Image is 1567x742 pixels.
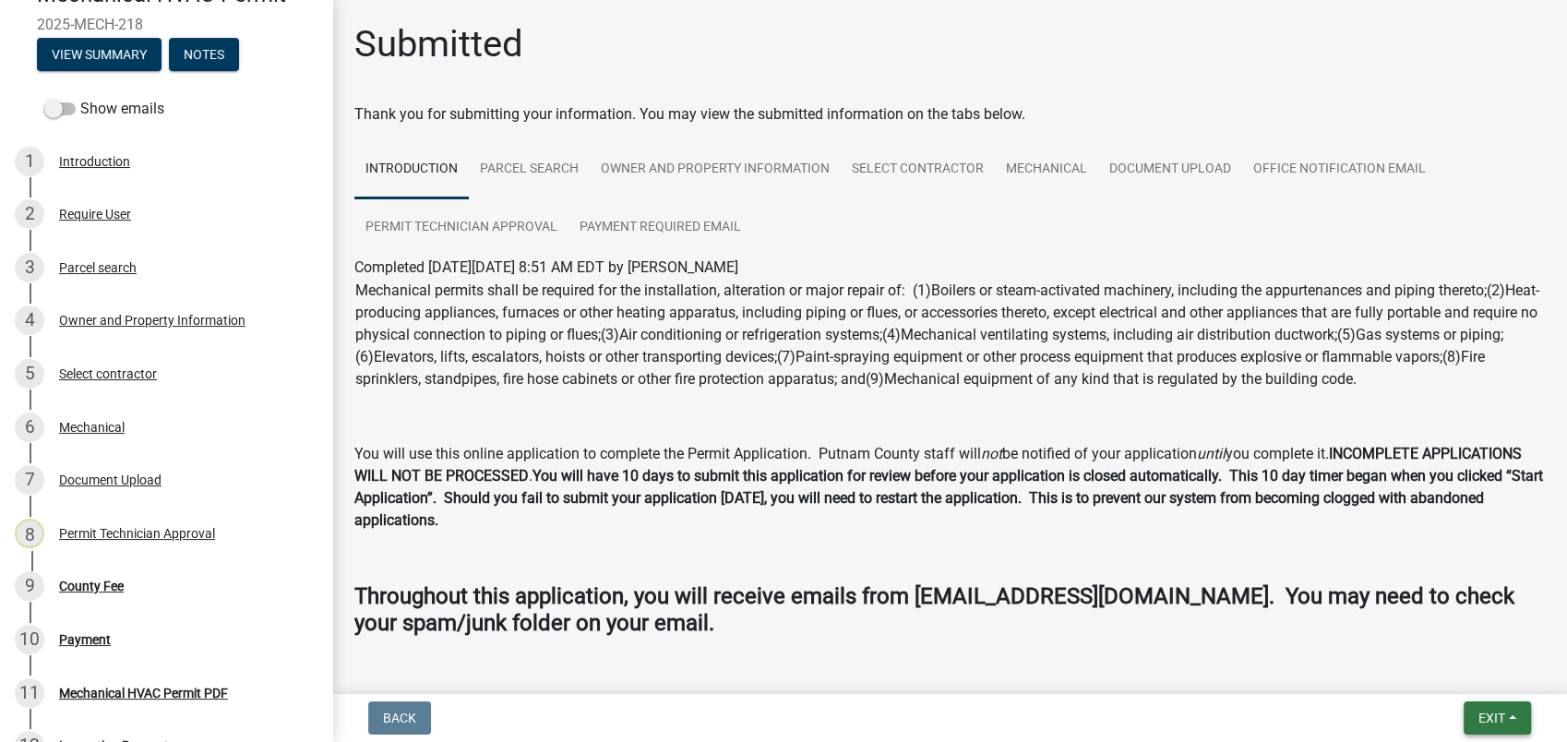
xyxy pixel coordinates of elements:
a: Owner and Property Information [590,140,841,199]
i: not [981,445,1002,462]
button: Exit [1464,701,1531,735]
a: Select contractor [841,140,995,199]
div: Introduction [59,155,130,168]
span: 2025-MECH-218 [37,16,295,33]
button: Back [368,701,431,735]
div: Parcel search [59,261,137,274]
div: 9 [15,571,44,601]
strong: Throughout this application, you will receive emails from [EMAIL_ADDRESS][DOMAIN_NAME]. You may n... [354,583,1514,636]
p: You will use this online application to complete the Permit Application. Putnam County staff will... [354,443,1545,532]
a: Office Notification Email [1242,140,1437,199]
button: Notes [169,38,239,71]
div: 5 [15,359,44,389]
wm-modal-confirm: Summary [37,48,161,63]
a: Mechanical [995,140,1098,199]
label: Show emails [44,98,164,120]
div: Thank you for submitting your information. You may view the submitted information on the tabs below. [354,103,1545,126]
td: Mechanical permits shall be required for the installation, alteration or major repair of: (1)Boil... [354,279,1545,391]
div: Payment [59,633,111,646]
div: Mechanical HVAC Permit PDF [59,687,228,700]
i: until [1197,445,1226,462]
a: Document Upload [1098,140,1242,199]
div: 11 [15,678,44,708]
div: 8 [15,519,44,548]
div: 7 [15,465,44,495]
a: Payment Required Email [568,198,752,257]
div: Require User [59,208,131,221]
div: 10 [15,625,44,654]
div: Owner and Property Information [59,314,245,327]
div: Mechanical [59,421,125,434]
div: Permit Technician Approval [59,527,215,540]
h1: Submitted [354,22,523,66]
button: View Summary [37,38,161,71]
span: Back [383,711,416,725]
a: Parcel search [469,140,590,199]
a: Permit Technician Approval [354,198,568,257]
strong: You will have 10 days to submit this application for review before your application is closed aut... [354,467,1543,529]
div: 2 [15,199,44,229]
div: 6 [15,413,44,442]
div: 1 [15,147,44,176]
div: Document Upload [59,473,161,486]
div: 4 [15,305,44,335]
div: 3 [15,253,44,282]
span: Exit [1478,711,1505,725]
wm-modal-confirm: Notes [169,48,239,63]
a: Introduction [354,140,469,199]
span: Completed [DATE][DATE] 8:51 AM EDT by [PERSON_NAME] [354,258,738,276]
div: Select contractor [59,367,157,380]
div: County Fee [59,580,124,592]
